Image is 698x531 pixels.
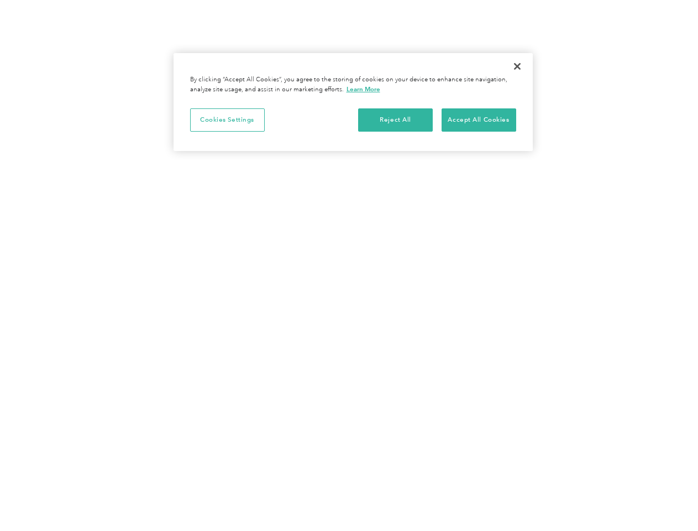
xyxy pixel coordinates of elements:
a: More information about your privacy, opens in a new tab [347,85,380,93]
div: By clicking “Accept All Cookies”, you agree to the storing of cookies on your device to enhance s... [190,75,516,95]
button: Reject All [358,108,433,132]
button: Accept All Cookies [442,108,516,132]
div: Cookie banner [174,53,533,151]
div: Privacy [174,53,533,151]
button: Cookies Settings [190,108,265,132]
button: Close [505,54,529,79]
